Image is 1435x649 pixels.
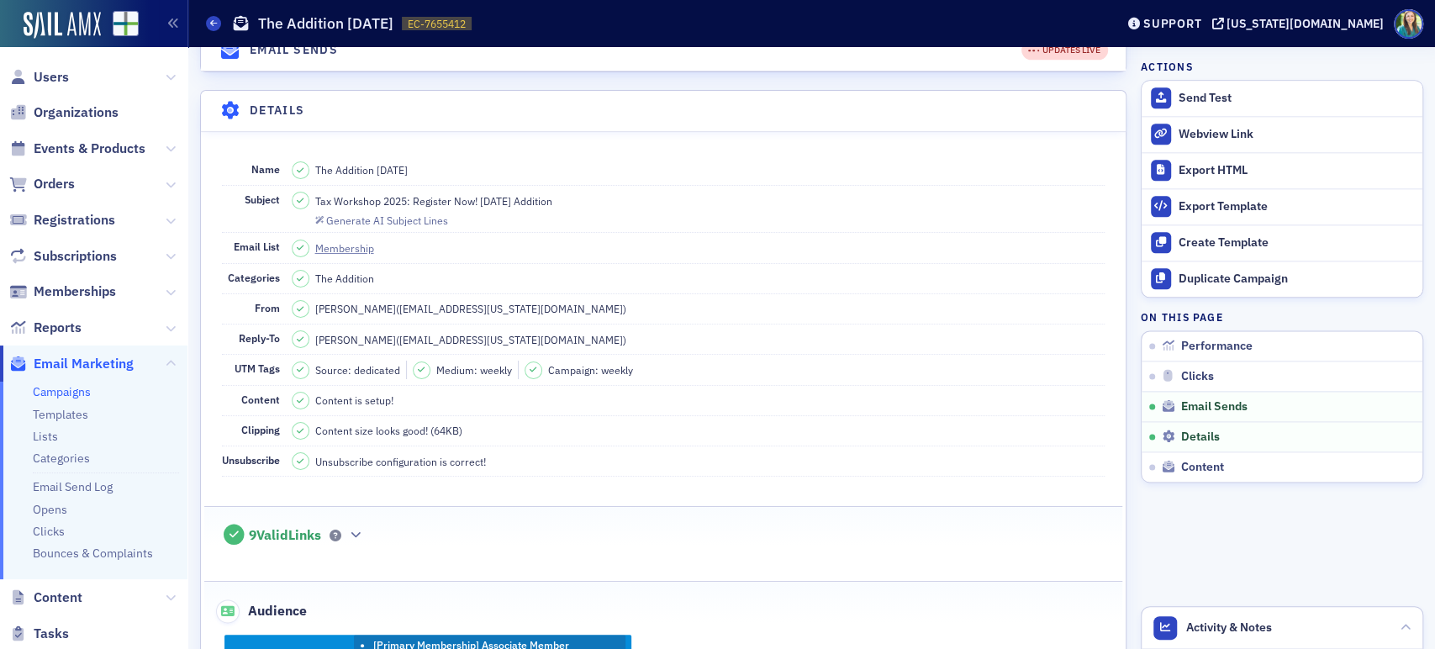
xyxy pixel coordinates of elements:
[24,12,101,39] img: SailAMX
[34,319,82,337] span: Reports
[315,423,462,438] span: Content size looks good! (64KB)
[34,103,119,122] span: Organizations
[235,361,280,375] span: UTM Tags
[34,247,117,266] span: Subscriptions
[315,162,408,177] span: The Addition [DATE]
[34,211,115,230] span: Registrations
[1141,309,1423,324] h4: On this page
[315,301,626,316] span: [PERSON_NAME] ( [EMAIL_ADDRESS][US_STATE][DOMAIN_NAME] )
[113,11,139,37] img: SailAMX
[234,240,280,253] span: Email List
[9,68,69,87] a: Users
[1142,188,1422,224] a: Export Template
[33,451,90,466] a: Categories
[1181,430,1220,445] span: Details
[245,193,280,206] span: Subject
[1142,261,1422,297] button: Duplicate Campaign
[1142,224,1422,261] a: Create Template
[33,524,65,539] a: Clicks
[34,625,69,643] span: Tasks
[1142,81,1422,116] button: Send Test
[1179,235,1414,251] div: Create Template
[1179,163,1414,178] div: Export HTML
[33,407,88,422] a: Templates
[216,599,308,623] span: Audience
[326,216,448,225] div: Generate AI Subject Lines
[9,588,82,607] a: Content
[1142,116,1422,152] a: Webview Link
[1181,339,1253,354] span: Performance
[1179,91,1414,106] div: Send Test
[34,282,116,301] span: Memberships
[251,162,280,176] span: Name
[249,527,321,544] span: 9 Valid Links
[34,175,75,193] span: Orders
[34,588,82,607] span: Content
[315,362,400,377] span: Source: dedicated
[9,282,116,301] a: Memberships
[1179,272,1414,287] div: Duplicate Campaign
[33,479,113,494] a: Email Send Log
[33,502,67,517] a: Opens
[239,331,280,345] span: Reply-To
[9,625,69,643] a: Tasks
[34,355,134,373] span: Email Marketing
[315,332,626,347] span: [PERSON_NAME] ( [EMAIL_ADDRESS][US_STATE][DOMAIN_NAME] )
[9,247,117,266] a: Subscriptions
[34,68,69,87] span: Users
[101,11,139,40] a: View Homepage
[34,140,145,158] span: Events & Products
[436,362,512,377] span: Medium: weekly
[241,423,280,436] span: Clipping
[258,13,393,34] h1: The Addition [DATE]
[548,362,633,377] span: Campaign: weekly
[33,546,153,561] a: Bounces & Complaints
[228,271,280,284] span: Categories
[9,140,145,158] a: Events & Products
[9,175,75,193] a: Orders
[1143,16,1201,31] div: Support
[222,453,280,467] span: Unsubscribe
[1142,152,1422,188] a: Export HTML
[315,193,552,208] span: Tax Workshop 2025: Register Now! [DATE] Addition
[241,393,280,406] span: Content
[315,240,389,256] a: Membership
[1181,399,1248,414] span: Email Sends
[9,319,82,337] a: Reports
[315,393,393,408] span: Content is setup!
[1227,16,1384,31] div: [US_STATE][DOMAIN_NAME]
[9,355,134,373] a: Email Marketing
[9,103,119,122] a: Organizations
[1181,369,1214,384] span: Clicks
[33,384,91,399] a: Campaigns
[1179,199,1414,214] div: Export Template
[315,271,374,286] div: The Addition
[1186,619,1272,636] span: Activity & Notes
[1394,9,1423,39] span: Profile
[315,454,486,469] span: Unsubscribe configuration is correct!
[1179,127,1414,142] div: Webview Link
[1028,44,1100,57] div: UPDATES LIVE
[408,17,466,31] span: EC-7655412
[250,102,305,119] h4: Details
[250,41,338,59] h4: Email Sends
[1021,40,1108,60] div: UPDATES LIVE
[33,429,58,444] a: Lists
[1141,59,1193,74] h4: Actions
[9,211,115,230] a: Registrations
[1181,460,1224,475] span: Content
[255,301,280,314] span: From
[1211,18,1390,29] button: [US_STATE][DOMAIN_NAME]
[315,211,448,226] button: Generate AI Subject Lines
